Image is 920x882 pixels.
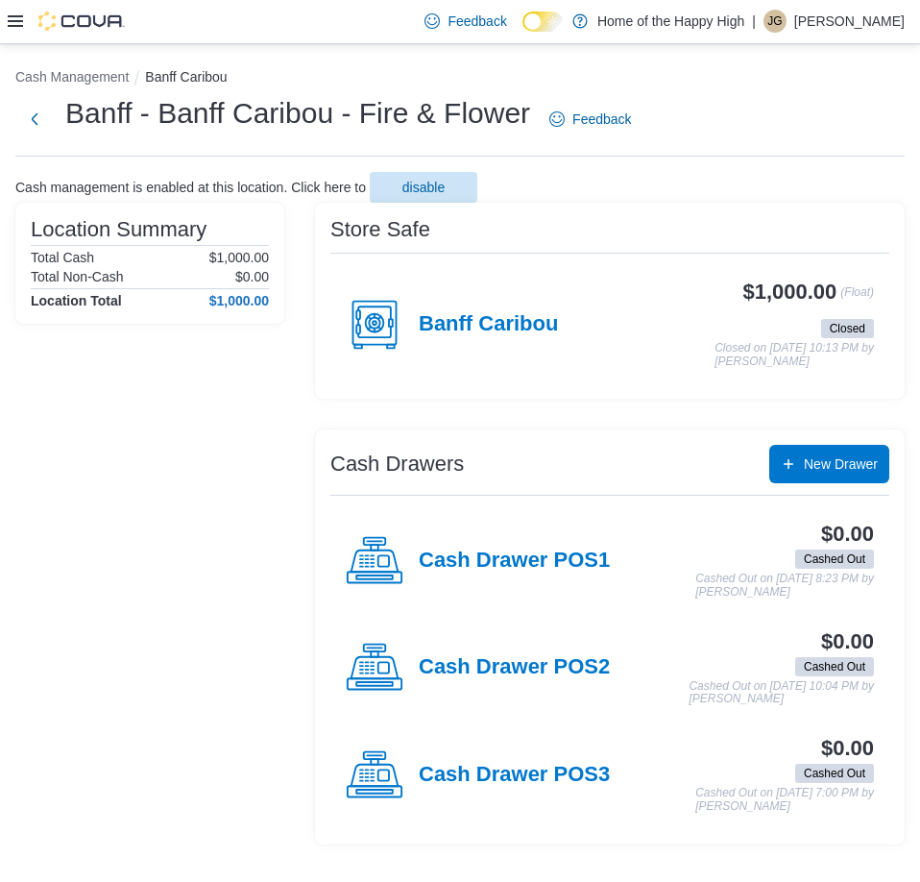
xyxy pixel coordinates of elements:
h3: Store Safe [330,218,430,241]
h3: $1,000.00 [743,281,837,304]
span: Dark Mode [522,32,523,33]
span: JG [767,10,782,33]
p: (Float) [840,281,874,315]
h3: Location Summary [31,218,206,241]
h4: Location Total [31,293,122,308]
p: Cash management is enabled at this location. Click here to [15,180,366,195]
h4: $1,000.00 [209,293,269,308]
h3: $0.00 [821,630,874,653]
button: Banff Caribou [145,69,227,85]
button: Next [15,100,54,138]
span: Cashed Out [804,551,865,568]
span: Cashed Out [795,657,874,676]
h4: Cash Drawer POS2 [419,655,610,680]
button: Cash Management [15,69,129,85]
div: Joseph Guttridge [763,10,787,33]
h4: Banff Caribou [419,312,558,337]
h3: $0.00 [821,523,874,546]
h3: Cash Drawers [330,453,464,476]
p: Cashed Out on [DATE] 10:04 PM by [PERSON_NAME] [689,680,874,706]
span: Cashed Out [795,764,874,783]
button: New Drawer [769,445,889,483]
input: Dark Mode [522,12,563,32]
span: Cashed Out [804,658,865,675]
h6: Total Cash [31,250,94,265]
span: disable [402,178,445,197]
h4: Cash Drawer POS1 [419,549,610,574]
p: Cashed Out on [DATE] 8:23 PM by [PERSON_NAME] [695,573,874,599]
button: disable [370,172,477,203]
nav: An example of EuiBreadcrumbs [15,67,905,90]
p: [PERSON_NAME] [794,10,905,33]
p: Closed on [DATE] 10:13 PM by [PERSON_NAME] [714,342,874,368]
span: Feedback [448,12,506,31]
a: Feedback [542,100,639,138]
h4: Cash Drawer POS3 [419,763,610,788]
a: Feedback [417,2,514,40]
span: Closed [821,319,874,338]
span: Cashed Out [795,550,874,569]
p: $0.00 [235,269,269,284]
p: | [752,10,756,33]
span: New Drawer [804,454,878,474]
h3: $0.00 [821,737,874,760]
h1: Banff - Banff Caribou - Fire & Flower [65,94,530,133]
h6: Total Non-Cash [31,269,124,284]
span: Closed [830,320,865,337]
p: $1,000.00 [209,250,269,265]
span: Feedback [572,110,631,129]
p: Home of the Happy High [597,10,744,33]
span: Cashed Out [804,765,865,782]
img: Cova [38,12,125,31]
p: Cashed Out on [DATE] 7:00 PM by [PERSON_NAME] [695,787,874,813]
